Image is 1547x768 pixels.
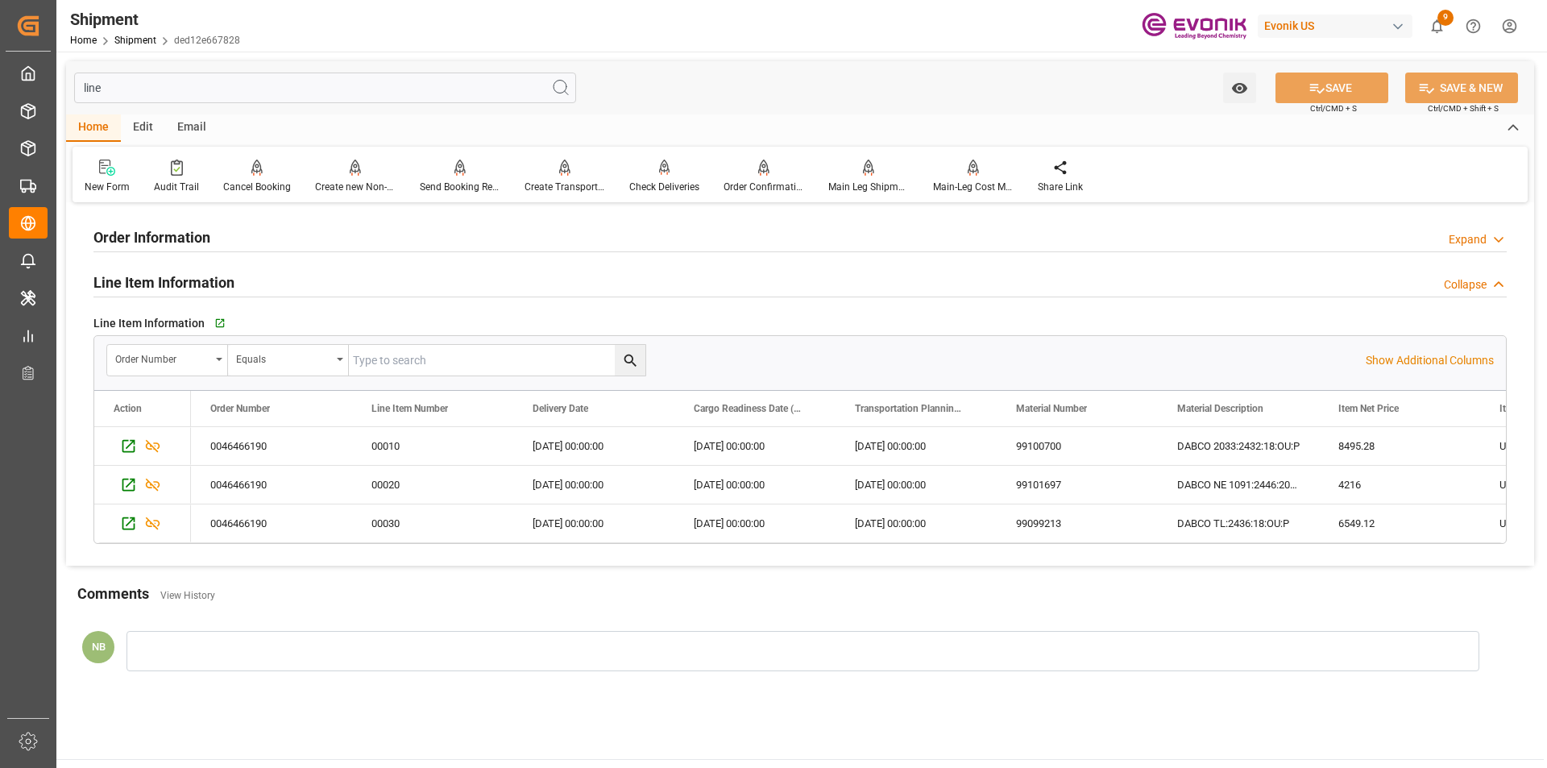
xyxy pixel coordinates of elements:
div: Main Leg Shipment [828,180,909,194]
span: Order Number [210,403,270,414]
button: open menu [107,345,228,376]
div: Action [114,403,142,414]
input: Search Fields [74,73,576,103]
h2: Order Information [93,226,210,248]
div: [DATE] 00:00:00 [674,427,836,465]
span: Ctrl/CMD + Shift + S [1428,102,1499,114]
input: Type to search [349,345,645,376]
div: Equals [236,348,331,367]
div: DABCO TL:2436:18:OU:P [1158,504,1319,542]
div: Expand [1449,231,1487,248]
span: Cargo Readiness Date (Shipping Date) [694,403,802,414]
button: Evonik US [1258,10,1419,41]
div: [DATE] 00:00:00 [674,466,836,504]
div: 0046466190 [191,427,352,465]
span: Material Description [1177,403,1263,414]
div: 0046466190 [191,466,352,504]
div: 0046466190 [191,504,352,542]
a: Shipment [114,35,156,46]
div: Email [165,114,218,142]
div: Collapse [1444,276,1487,293]
div: Audit Trail [154,180,199,194]
div: Main-Leg Cost Message [933,180,1014,194]
div: Home [66,114,121,142]
div: Send Booking Request To ABS [420,180,500,194]
img: Evonik-brand-mark-Deep-Purple-RGB.jpeg_1700498283.jpeg [1142,12,1246,40]
div: 00030 [352,504,513,542]
div: 99101697 [997,466,1158,504]
button: Help Center [1455,8,1491,44]
div: 6549.12 [1319,504,1480,542]
div: Order Number [115,348,210,367]
button: SAVE [1275,73,1388,103]
div: Press SPACE to select this row. [94,466,191,504]
div: Share Link [1038,180,1083,194]
div: Order Confirmation [724,180,804,194]
button: SAVE & NEW [1405,73,1518,103]
span: Line Item Information [93,315,205,332]
span: Item Net Price [1338,403,1399,414]
div: 00020 [352,466,513,504]
div: New Form [85,180,130,194]
div: 99099213 [997,504,1158,542]
div: Evonik US [1258,15,1412,38]
div: Check Deliveries [629,180,699,194]
div: [DATE] 00:00:00 [836,427,997,465]
div: Create new Non-Conformance [315,180,396,194]
div: Shipment [70,7,240,31]
div: [DATE] 00:00:00 [513,466,674,504]
div: [DATE] 00:00:00 [836,504,997,542]
h2: Comments [77,583,149,604]
div: [DATE] 00:00:00 [513,504,674,542]
div: Press SPACE to select this row. [94,504,191,543]
div: [DATE] 00:00:00 [836,466,997,504]
p: Show Additional Columns [1366,352,1494,369]
div: Edit [121,114,165,142]
div: 99100700 [997,427,1158,465]
span: Line Item Number [371,403,448,414]
div: DABCO NE 1091:2446:200:OU:P [1158,466,1319,504]
a: View History [160,590,215,601]
div: Create Transport Unit [525,180,605,194]
div: [DATE] 00:00:00 [513,427,674,465]
button: search button [615,345,645,376]
button: show 9 new notifications [1419,8,1455,44]
a: Home [70,35,97,46]
div: Press SPACE to select this row. [94,427,191,466]
div: 8495.28 [1319,427,1480,465]
button: open menu [1223,73,1256,103]
span: 9 [1437,10,1454,26]
div: DABCO 2033:2432:18:OU:P [1158,427,1319,465]
h2: Line Item Information [93,272,234,293]
div: 4216 [1319,466,1480,504]
div: [DATE] 00:00:00 [674,504,836,542]
span: Transportation Planning Date [855,403,963,414]
button: open menu [228,345,349,376]
span: NB [92,641,106,653]
div: Cancel Booking [223,180,291,194]
span: Ctrl/CMD + S [1310,102,1357,114]
div: 00010 [352,427,513,465]
span: Delivery Date [533,403,588,414]
span: Material Number [1016,403,1087,414]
